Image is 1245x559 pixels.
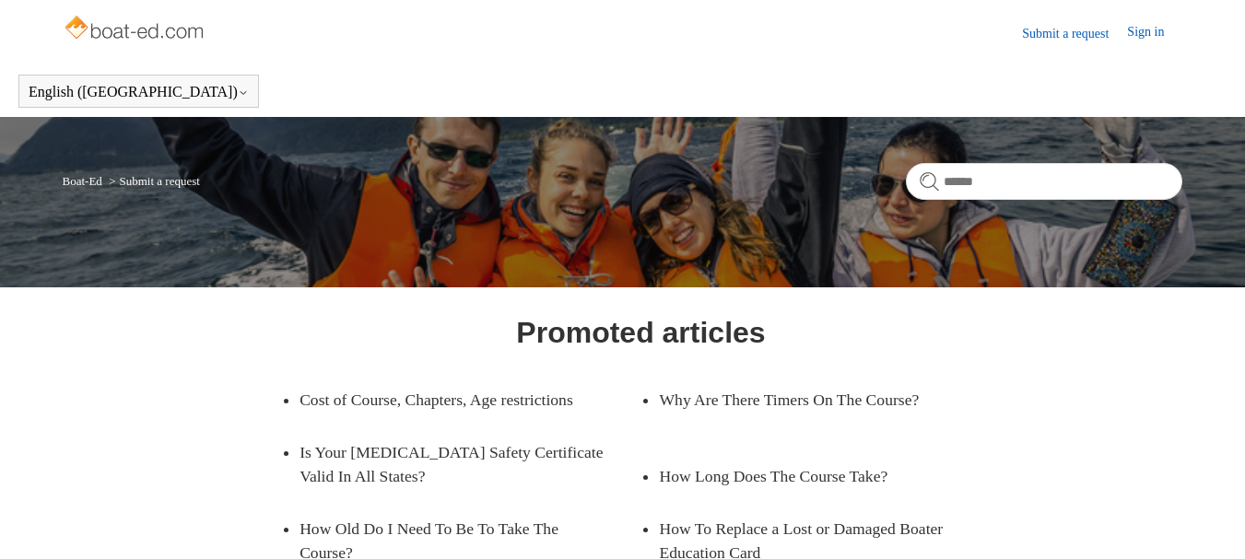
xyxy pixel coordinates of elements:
a: Boat-Ed [63,174,102,188]
li: Submit a request [105,174,200,188]
input: Search [906,163,1182,200]
a: Is Your [MEDICAL_DATA] Safety Certificate Valid In All States? [300,426,640,503]
button: English ([GEOGRAPHIC_DATA]) [29,84,249,100]
a: Sign in [1127,22,1182,44]
img: Boat-Ed Help Center home page [63,11,209,48]
h1: Promoted articles [516,310,765,355]
li: Boat-Ed [63,174,106,188]
a: Cost of Course, Chapters, Age restrictions [300,374,613,425]
a: How Long Does The Course Take? [659,450,972,502]
a: Submit a request [1022,24,1127,43]
a: Why Are There Timers On The Course? [659,374,972,425]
